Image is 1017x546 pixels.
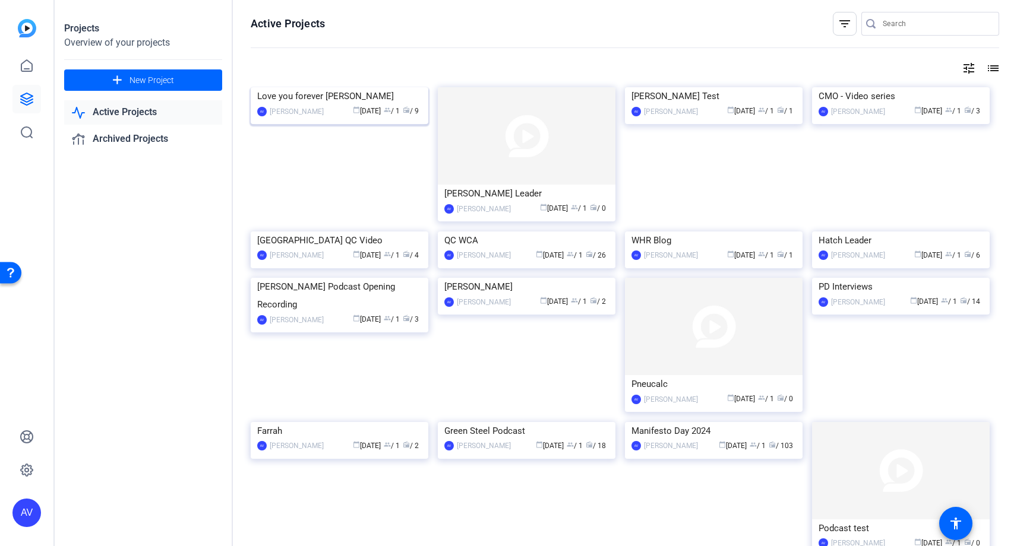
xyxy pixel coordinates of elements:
a: Archived Projects [64,127,222,151]
div: [PERSON_NAME] [644,106,698,118]
span: / 4 [403,251,419,259]
h1: Active Projects [251,17,325,31]
span: / 0 [590,204,606,212]
span: [DATE] [727,395,755,403]
span: calendar_today [353,315,360,322]
span: / 1 [758,107,774,115]
div: PD Interviews [819,278,983,296]
span: radio [586,250,593,258]
span: calendar_today [540,204,547,211]
span: / 1 [571,204,587,212]
span: radio [590,204,597,211]
mat-icon: filter_list [838,17,852,31]
img: blue-gradient.svg [18,19,36,37]
span: / 1 [384,442,400,450]
button: New Project [64,69,222,91]
span: calendar_today [353,441,360,448]
div: [PERSON_NAME] [444,278,609,296]
mat-icon: accessibility [949,516,963,531]
div: [PERSON_NAME] [270,314,324,326]
span: radio [403,106,410,113]
span: [DATE] [727,107,755,115]
div: [PERSON_NAME] [457,296,511,308]
div: [PERSON_NAME] [644,249,698,261]
span: / 18 [586,442,606,450]
span: group [758,250,765,258]
div: [PERSON_NAME] [457,249,511,261]
span: / 1 [777,107,793,115]
mat-icon: add [110,73,125,88]
span: group [384,106,391,113]
span: calendar_today [353,250,360,258]
div: [PERSON_NAME] [644,440,698,452]
span: calendar_today [914,538,921,545]
span: calendar_today [719,441,726,448]
span: radio [586,441,593,448]
span: group [384,441,391,448]
span: / 1 [567,442,583,450]
div: AV [444,204,454,214]
span: group [567,441,574,448]
div: [PERSON_NAME] [457,440,511,452]
mat-icon: list [985,61,999,75]
span: group [758,394,765,401]
span: calendar_today [727,394,734,401]
span: / 1 [758,251,774,259]
span: group [945,106,952,113]
span: [DATE] [353,107,381,115]
span: calendar_today [727,250,734,258]
span: / 3 [403,315,419,323]
span: group [945,538,952,545]
span: New Project [130,74,174,87]
span: group [941,297,948,304]
span: [DATE] [719,442,747,450]
div: AV [444,297,454,307]
input: Search [883,17,990,31]
a: Active Projects [64,100,222,125]
span: calendar_today [536,441,543,448]
span: radio [777,250,784,258]
div: Projects [64,21,222,36]
div: Podcast test [819,519,983,537]
span: radio [403,250,410,258]
span: / 14 [960,297,980,306]
span: / 0 [777,395,793,403]
span: calendar_today [914,106,921,113]
div: AV [631,107,641,116]
div: WHR Blog [631,231,796,249]
div: [GEOGRAPHIC_DATA] QC Video [257,231,422,249]
div: Green Steel Podcast [444,422,609,440]
span: / 1 [941,297,957,306]
span: [DATE] [536,251,564,259]
span: group [750,441,757,448]
div: AV [257,107,267,116]
div: Pneucalc [631,375,796,393]
div: AV [12,499,41,527]
span: [DATE] [540,204,568,212]
span: calendar_today [914,250,921,258]
span: / 1 [750,442,766,450]
div: AV [444,441,454,450]
span: calendar_today [536,250,543,258]
div: [PERSON_NAME] [831,249,885,261]
div: [PERSON_NAME] Leader [444,185,609,202]
div: AV [819,107,828,116]
div: QC WCA [444,231,609,249]
span: radio [403,315,410,322]
div: AV [631,441,641,450]
div: AV [444,250,454,260]
span: calendar_today [910,297,917,304]
span: radio [964,250,971,258]
span: / 1 [945,251,961,259]
span: [DATE] [910,297,938,306]
div: AV [631,395,641,404]
div: Hatch Leader [819,231,983,249]
div: Farrah [257,422,422,440]
span: [DATE] [727,251,755,259]
span: group [567,250,574,258]
div: Love you forever [PERSON_NAME] [257,87,422,105]
span: / 2 [403,442,419,450]
div: [PERSON_NAME] [457,203,511,215]
span: radio [777,106,784,113]
span: calendar_today [353,106,360,113]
